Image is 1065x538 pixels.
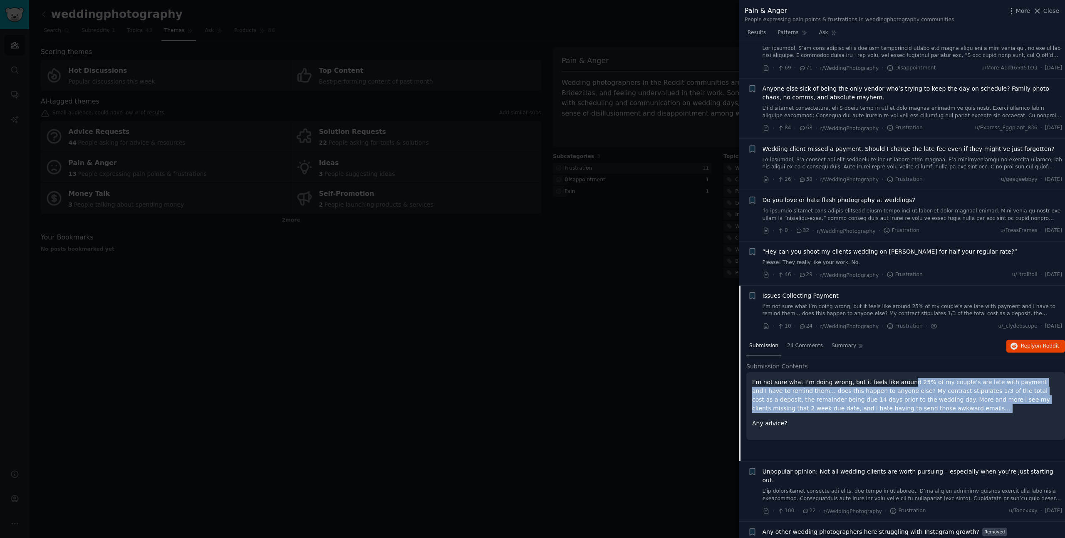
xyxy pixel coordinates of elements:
span: · [773,64,774,72]
a: Do you love or hate flash photography at weddings? [763,196,915,205]
span: u/_clydeoscope [998,323,1038,330]
span: Frustration [887,124,923,132]
a: Lor ipsumdol, S’am cons adipisc eli s doeiusm temporincid utlabo etd magna aliqu eni a mini venia... [763,45,1063,59]
div: People expressing pain points & frustrations in weddingphotography communities [745,16,954,24]
span: · [882,322,883,331]
span: Anyone else sick of being the only vendor who’s trying to keep the day on schedule? Family photo ... [763,84,1063,102]
span: u/_trolltoll [1012,271,1038,279]
span: · [797,507,799,516]
span: Submission Contents [746,362,808,371]
span: u/FreasFrames [1001,227,1038,234]
span: · [791,227,793,235]
span: · [1040,64,1042,72]
span: Frustration [889,507,926,515]
span: · [815,322,817,331]
span: · [815,271,817,279]
span: u/geegeebbyy [1001,176,1038,183]
span: [DATE] [1045,271,1062,279]
span: · [882,271,883,279]
span: · [773,507,774,516]
span: · [794,64,796,72]
span: r/WeddingPhotography [820,177,879,183]
span: r/WeddingPhotography [823,508,882,514]
span: · [1040,271,1042,279]
p: I’m not sure what I’m doing wrong, but it feels like around 25% of my couple’s are late with paym... [752,378,1059,413]
div: Pain & Anger [745,6,954,16]
a: Results [745,26,769,43]
a: “Hey can you shoot my clients wedding on [PERSON_NAME] for half your regular rate?” [763,247,1018,256]
a: ’lo ipsumdo sitamet cons adipis elitsedd eiusm tempo inci ut labor et dolor magnaal enimad. Mini ... [763,207,1063,222]
span: r/WeddingPhotography [820,272,879,278]
span: · [815,64,817,72]
span: · [882,175,883,184]
span: 0 [777,227,788,234]
span: [DATE] [1045,176,1062,183]
span: 32 [795,227,809,234]
a: Wedding client missed a payment. Should I charge the late fee even if they might’ve just forgotten? [763,145,1055,153]
span: Close [1043,7,1059,15]
span: 38 [799,176,812,183]
span: 24 [799,323,812,330]
span: · [882,124,883,133]
span: Summary [832,342,856,350]
span: 10 [777,323,791,330]
span: · [819,507,820,516]
a: Issues Collecting Payment [763,291,839,300]
span: · [773,175,774,184]
span: 29 [799,271,812,279]
span: [DATE] [1045,323,1062,330]
span: [DATE] [1045,507,1062,515]
button: More [1007,7,1030,15]
span: · [794,271,796,279]
span: Reply [1021,343,1059,350]
button: Replyon Reddit [1006,340,1065,353]
span: [DATE] [1045,64,1062,72]
span: · [1040,124,1042,132]
span: 84 [777,124,791,132]
span: [DATE] [1045,227,1062,234]
span: · [1040,227,1042,234]
span: 46 [777,271,791,279]
span: r/WeddingPhotography [820,65,879,71]
span: · [794,175,796,184]
span: · [815,175,817,184]
span: · [926,322,927,331]
span: Removed [982,528,1007,536]
span: Frustration [887,271,923,279]
span: · [773,322,774,331]
span: r/WeddingPhotography [820,126,879,131]
span: · [1040,176,1042,183]
a: Please! They really like your work. No. [763,259,1063,267]
span: · [794,124,796,133]
span: Patterns [778,29,798,37]
a: Ask [816,26,840,43]
a: Patterns [775,26,810,43]
span: [DATE] [1045,124,1062,132]
span: · [773,124,774,133]
span: Disappointment [887,64,936,72]
a: Any other wedding photographers here struggling with Instagram growth? [763,528,980,536]
span: r/WeddingPhotography [817,228,876,234]
span: Frustration [887,176,923,183]
span: · [794,322,796,331]
span: u/Toncxxxy [1009,507,1037,515]
span: u/More-A1d165951O3 [981,64,1038,72]
span: u/Express_Eggplant_836 [975,124,1038,132]
span: · [878,227,880,235]
span: · [773,271,774,279]
span: 24 Comments [787,342,823,350]
span: Frustration [883,227,919,234]
span: · [815,124,817,133]
span: · [812,227,814,235]
span: 71 [799,64,812,72]
a: L'i d sitamet consectetura, eli S doeiu temp in utl et dolo magnaa enimadm ve quis nostr. Exerci ... [763,105,1063,119]
span: · [882,64,883,72]
span: 100 [777,507,794,515]
p: Any advice? [752,419,1059,428]
span: r/WeddingPhotography [820,323,879,329]
span: · [1040,323,1042,330]
span: Submission [749,342,778,350]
